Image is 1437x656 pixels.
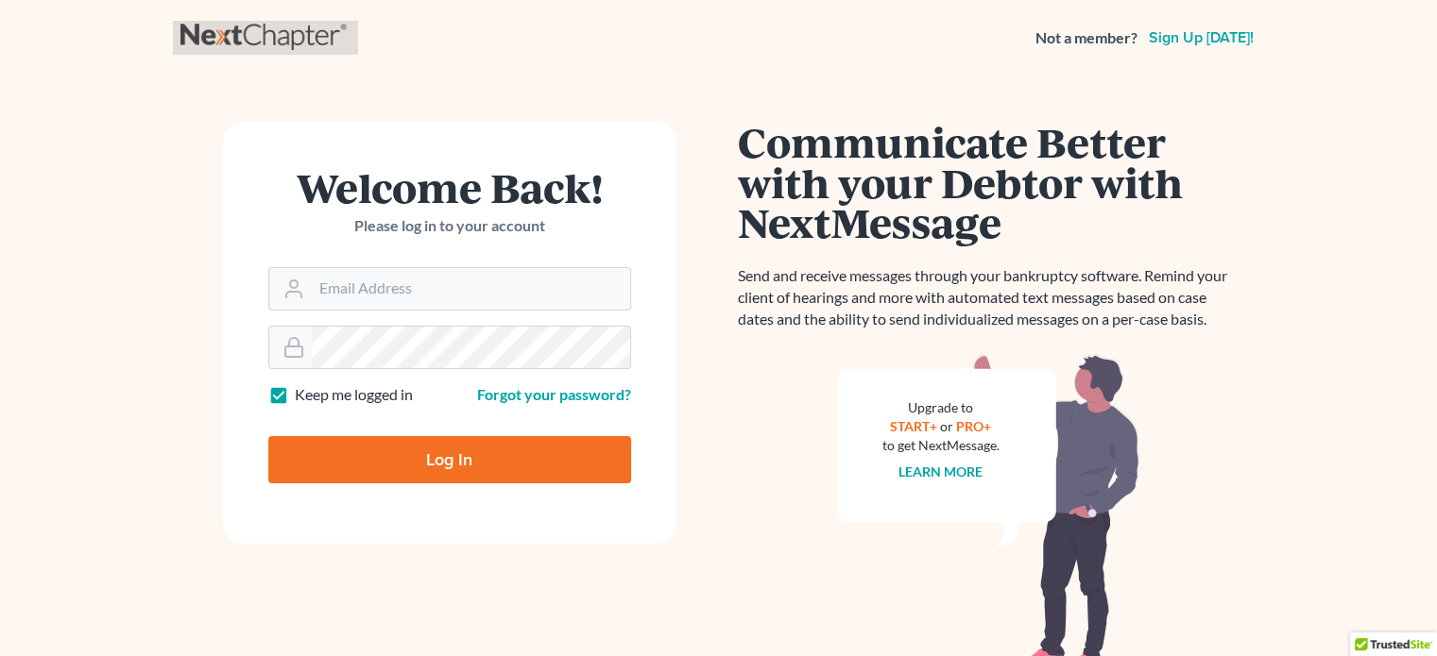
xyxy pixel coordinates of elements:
[268,167,631,208] h1: Welcome Back!
[898,463,983,479] a: Learn more
[312,268,630,310] input: Email Address
[882,398,1000,417] div: Upgrade to
[268,215,631,237] p: Please log in to your account
[956,418,991,434] a: PRO+
[268,436,631,483] input: Log In
[1035,27,1138,49] strong: Not a member?
[890,418,937,434] a: START+
[738,122,1239,243] h1: Communicate Better with your Debtor with NextMessage
[477,385,631,403] a: Forgot your password?
[940,418,953,434] span: or
[1145,30,1257,45] a: Sign up [DATE]!
[738,265,1239,330] p: Send and receive messages through your bankruptcy software. Remind your client of hearings and mo...
[295,384,413,406] label: Keep me logged in
[882,436,1000,455] div: to get NextMessage.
